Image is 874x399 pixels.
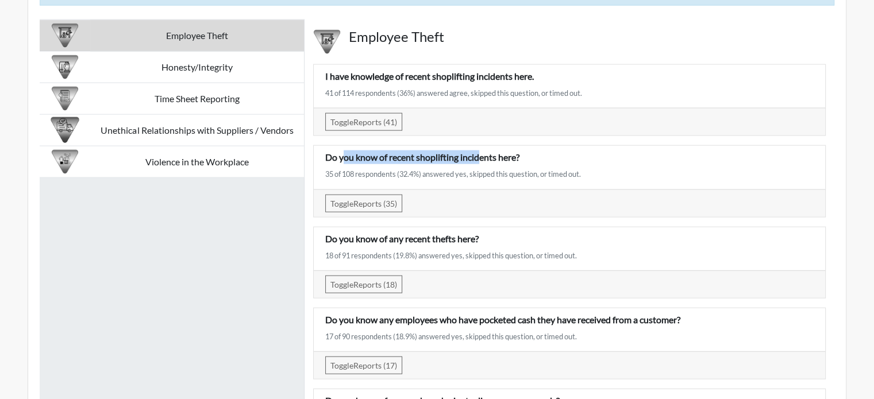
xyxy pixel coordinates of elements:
img: CATEGORY%20ICON-07.58b65e52.png [52,22,78,49]
td: Violence in the Workplace [90,146,304,178]
p: Do you know any employees who have pocketed cash they have received from a customer? [325,313,814,327]
span: Toggle [330,361,353,370]
img: CATEGORY%20ICON-07.58b65e52.png [314,29,340,55]
button: ToggleReports (18) [325,276,402,293]
td: Employee Theft [90,20,304,52]
td: Honesty/Integrity [90,52,304,83]
td: Unethical Relationships with Suppliers / Vendors [90,115,304,146]
button: ToggleReports (41) [325,113,402,131]
span: Toggle [330,280,353,289]
p: Do you know of any recent thefts here? [325,232,814,246]
div: 17 of 90 respondents (18.9%) answered yes, skipped this question, or timed out. [325,331,814,342]
td: Time Sheet Reporting [90,83,304,115]
div: 41 of 114 respondents (36%) answered agree, skipped this question, or timed out. [325,88,814,99]
img: CATEGORY%20ICON-31.0b626968.png [50,117,80,144]
img: CATEGORY%20ICON-11.a5f294f4.png [52,54,78,80]
p: Do you know of recent shoplifting incidents here? [325,150,814,164]
img: CATEGORY%20ICON-26.eccbb84f.png [52,149,78,175]
span: Toggle [330,199,353,208]
img: CATEGORY%20ICON-24.35bb975f.png [52,86,78,112]
div: 18 of 91 respondents (19.8%) answered yes, skipped this question, or timed out. [325,250,814,261]
p: I have knowledge of recent shoplifting incidents here. [325,69,814,83]
h4: Employee Theft [349,29,826,45]
div: 35 of 108 respondents (32.4%) answered yes, skipped this question, or timed out. [325,169,814,180]
span: Toggle [330,117,353,127]
button: ToggleReports (35) [325,195,402,212]
button: ToggleReports (17) [325,357,402,374]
